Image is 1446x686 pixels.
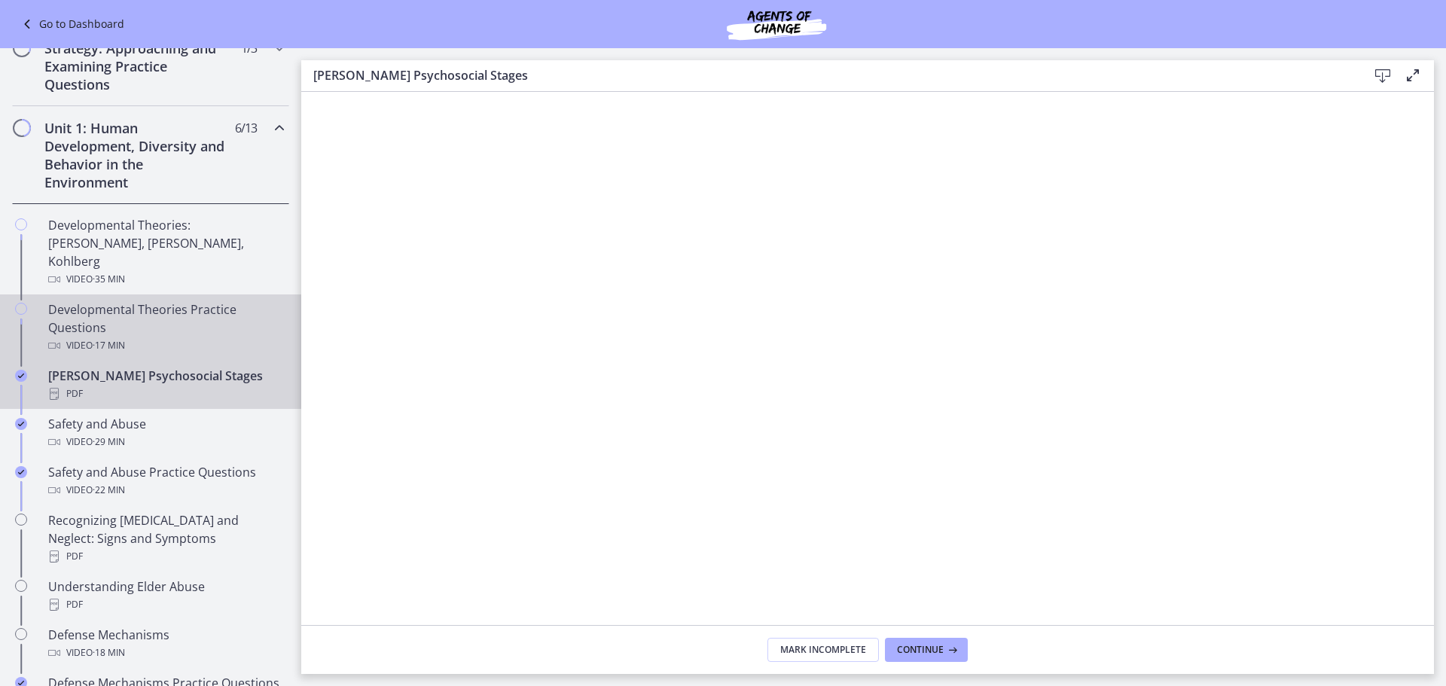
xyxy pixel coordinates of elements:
[48,415,283,451] div: Safety and Abuse
[93,644,125,662] span: · 18 min
[48,270,283,288] div: Video
[93,481,125,499] span: · 22 min
[48,433,283,451] div: Video
[885,638,968,662] button: Continue
[48,511,283,566] div: Recognizing [MEDICAL_DATA] and Neglect: Signs and Symptoms
[44,39,228,93] h2: Strategy: Approaching and Examining Practice Questions
[44,119,228,191] h2: Unit 1: Human Development, Diversity and Behavior in the Environment
[48,463,283,499] div: Safety and Abuse Practice Questions
[313,66,1344,84] h3: [PERSON_NAME] Psychosocial Stages
[15,418,27,430] i: Completed
[48,337,283,355] div: Video
[235,119,257,137] span: 6 / 13
[48,644,283,662] div: Video
[780,644,866,656] span: Mark Incomplete
[48,578,283,614] div: Understanding Elder Abuse
[897,644,944,656] span: Continue
[18,15,124,33] a: Go to Dashboard
[93,433,125,451] span: · 29 min
[686,6,867,42] img: Agents of Change
[48,596,283,614] div: PDF
[15,466,27,478] i: Completed
[48,367,283,403] div: [PERSON_NAME] Psychosocial Stages
[93,337,125,355] span: · 17 min
[48,626,283,662] div: Defense Mechanisms
[48,300,283,355] div: Developmental Theories Practice Questions
[48,547,283,566] div: PDF
[15,370,27,382] i: Completed
[48,385,283,403] div: PDF
[767,638,879,662] button: Mark Incomplete
[48,481,283,499] div: Video
[241,39,257,57] span: 1 / 3
[93,270,125,288] span: · 35 min
[48,216,283,288] div: Developmental Theories: [PERSON_NAME], [PERSON_NAME], Kohlberg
